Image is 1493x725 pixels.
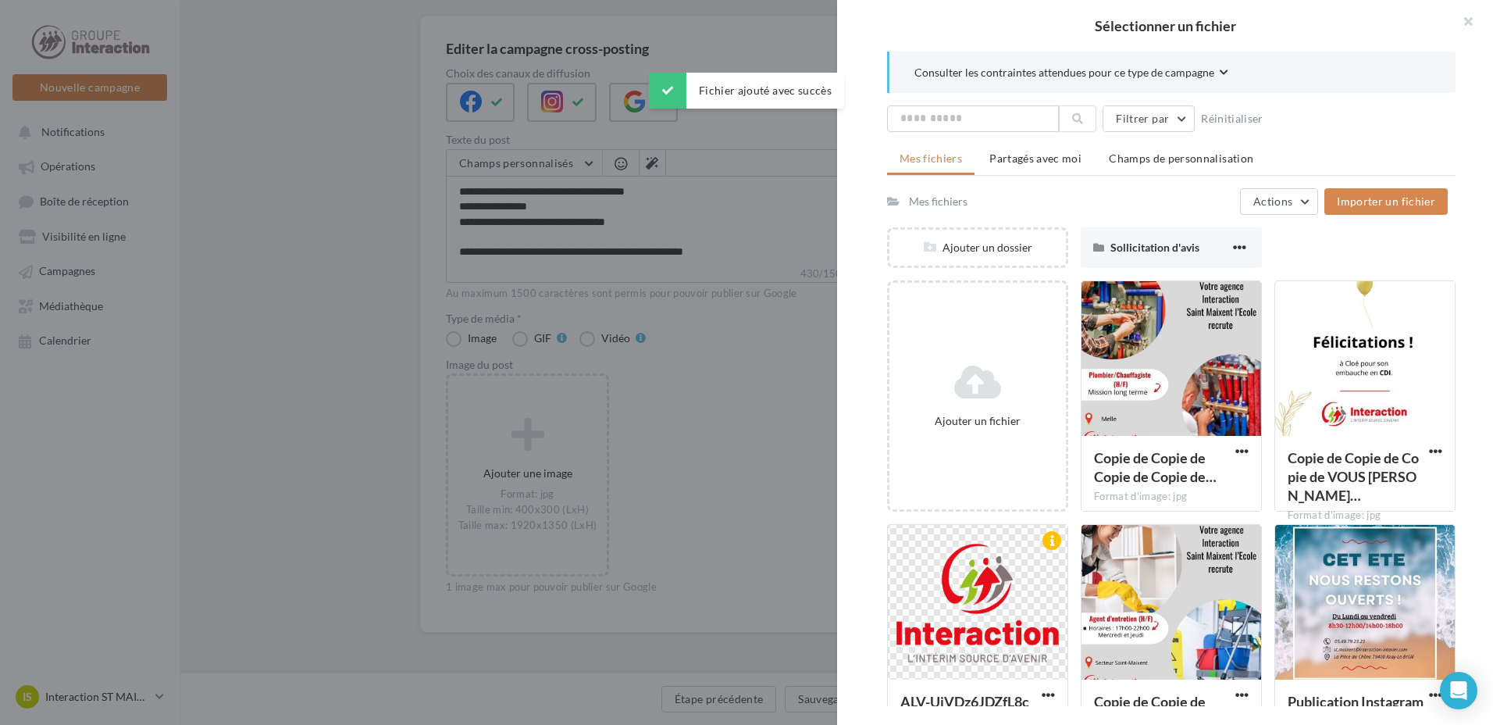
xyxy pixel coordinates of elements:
[1253,195,1292,208] span: Actions
[1109,152,1253,165] span: Champs de personnalisation
[1440,672,1477,709] div: Open Intercom Messenger
[1195,109,1270,128] button: Réinitialiser
[914,64,1228,84] button: Consulter les contraintes attendues pour ce type de campagne
[1240,188,1318,215] button: Actions
[1337,195,1435,208] span: Importer un fichier
[909,194,967,209] div: Mes fichiers
[1324,188,1448,215] button: Importer un fichier
[989,152,1081,165] span: Partagés avec moi
[889,240,1066,255] div: Ajouter un dossier
[1288,509,1442,523] div: Format d'image: jpg
[896,413,1060,429] div: Ajouter un fichier
[1288,449,1419,504] span: Copie de Copie de Copie de VOUS RECHERCHEZ UN POSTE DANS L’AGROALIMENTAIRE ... (1)
[1094,490,1249,504] div: Format d'image: jpg
[1103,105,1195,132] button: Filtrer par
[649,73,844,109] div: Fichier ajouté avec succès
[862,19,1468,33] h2: Sélectionner un fichier
[914,65,1214,80] span: Consulter les contraintes attendues pour ce type de campagne
[1110,241,1199,254] span: Sollicitation d'avis
[900,152,962,165] span: Mes fichiers
[1094,449,1217,485] span: Copie de Copie de Copie de Copie de Copie de Votre agence Interaction Saint Maixent l’Ecole recru...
